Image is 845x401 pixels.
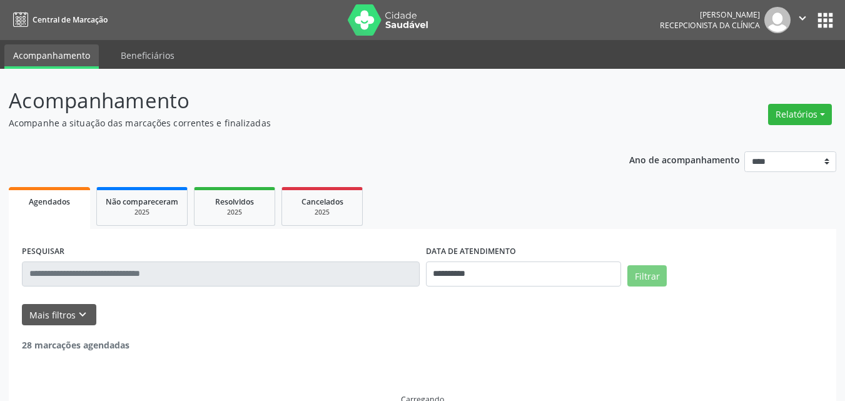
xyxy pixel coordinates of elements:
[9,85,588,116] p: Acompanhamento
[112,44,183,66] a: Beneficiários
[291,208,353,217] div: 2025
[22,304,96,326] button: Mais filtroskeyboard_arrow_down
[301,196,343,207] span: Cancelados
[106,196,178,207] span: Não compareceram
[22,339,129,351] strong: 28 marcações agendadas
[4,44,99,69] a: Acompanhamento
[629,151,740,167] p: Ano de acompanhamento
[33,14,108,25] span: Central de Marcação
[660,9,760,20] div: [PERSON_NAME]
[9,9,108,30] a: Central de Marcação
[29,196,70,207] span: Agendados
[9,116,588,129] p: Acompanhe a situação das marcações correntes e finalizadas
[203,208,266,217] div: 2025
[22,242,64,261] label: PESQUISAR
[426,242,516,261] label: DATA DE ATENDIMENTO
[791,7,814,33] button: 
[764,7,791,33] img: img
[106,208,178,217] div: 2025
[796,11,809,25] i: 
[814,9,836,31] button: apps
[215,196,254,207] span: Resolvidos
[768,104,832,125] button: Relatórios
[660,20,760,31] span: Recepcionista da clínica
[76,308,89,322] i: keyboard_arrow_down
[627,265,667,287] button: Filtrar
